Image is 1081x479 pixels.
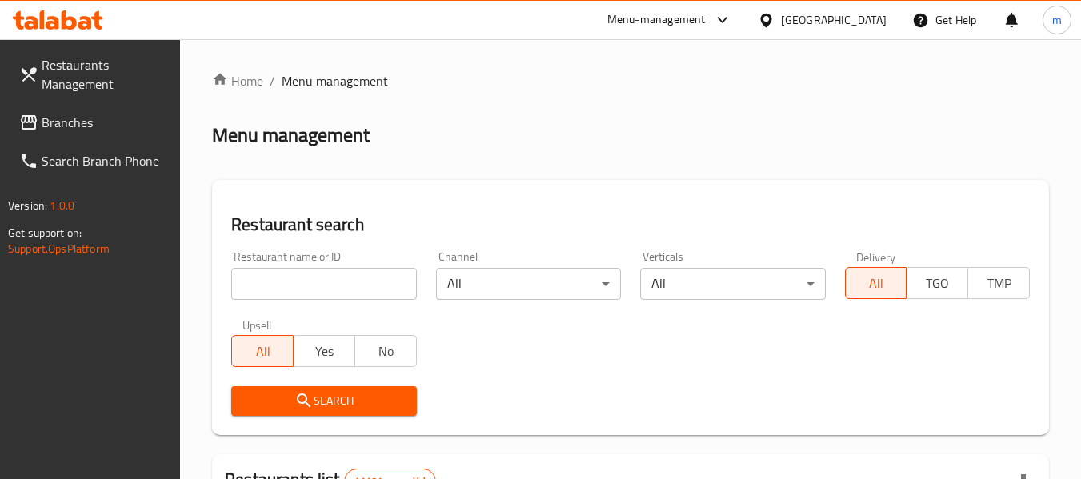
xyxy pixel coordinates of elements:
[238,340,287,363] span: All
[845,267,907,299] button: All
[967,267,1030,299] button: TMP
[212,71,263,90] a: Home
[6,142,181,180] a: Search Branch Phone
[42,151,168,170] span: Search Branch Phone
[354,335,417,367] button: No
[212,122,370,148] h2: Menu management
[1052,11,1062,29] span: m
[231,213,1030,237] h2: Restaurant search
[640,268,825,300] div: All
[231,335,294,367] button: All
[913,272,962,295] span: TGO
[362,340,410,363] span: No
[781,11,887,29] div: [GEOGRAPHIC_DATA]
[293,335,355,367] button: Yes
[6,46,181,103] a: Restaurants Management
[244,391,403,411] span: Search
[300,340,349,363] span: Yes
[270,71,275,90] li: /
[8,222,82,243] span: Get support on:
[42,55,168,94] span: Restaurants Management
[212,71,1049,90] nav: breadcrumb
[436,268,621,300] div: All
[282,71,388,90] span: Menu management
[42,113,168,132] span: Branches
[856,251,896,262] label: Delivery
[852,272,901,295] span: All
[607,10,706,30] div: Menu-management
[231,268,416,300] input: Search for restaurant name or ID..
[906,267,968,299] button: TGO
[242,319,272,330] label: Upsell
[231,386,416,416] button: Search
[975,272,1023,295] span: TMP
[50,195,74,216] span: 1.0.0
[8,238,110,259] a: Support.OpsPlatform
[8,195,47,216] span: Version:
[6,103,181,142] a: Branches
